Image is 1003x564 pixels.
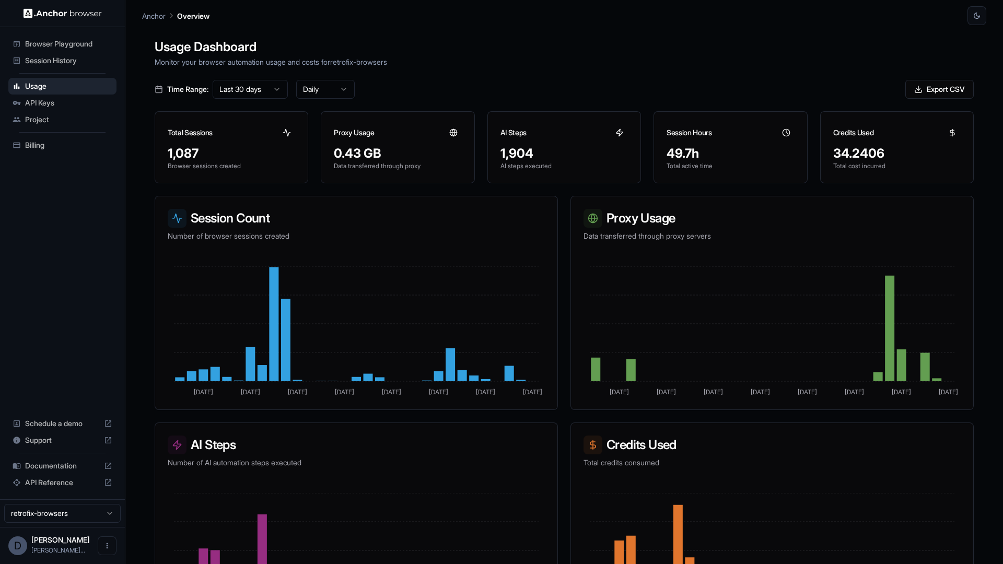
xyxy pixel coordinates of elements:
span: daniel@retrofix.ai [31,546,85,554]
span: Project [25,114,112,125]
tspan: [DATE] [476,388,495,396]
div: Billing [8,137,116,154]
tspan: [DATE] [288,388,307,396]
tspan: [DATE] [751,388,770,396]
p: Total active time [667,162,794,170]
nav: breadcrumb [142,10,209,21]
tspan: [DATE] [382,388,401,396]
span: Schedule a demo [25,418,100,429]
button: Export CSV [905,80,974,99]
p: Data transferred through proxy servers [584,231,961,241]
tspan: [DATE] [704,388,723,396]
h3: Session Hours [667,127,712,138]
div: Schedule a demo [8,415,116,432]
div: 34.2406 [833,145,961,162]
p: Number of browser sessions created [168,231,545,241]
tspan: [DATE] [429,388,448,396]
div: Browser Playground [8,36,116,52]
h3: Credits Used [584,436,961,454]
div: 0.43 GB [334,145,461,162]
span: Billing [25,140,112,150]
p: Data transferred through proxy [334,162,461,170]
tspan: [DATE] [845,388,864,396]
div: Documentation [8,457,116,474]
div: Usage [8,78,116,95]
h3: Session Count [168,209,545,228]
p: AI steps executed [500,162,628,170]
span: Time Range: [167,84,208,95]
div: 1,087 [168,145,295,162]
div: 49.7h [667,145,794,162]
tspan: [DATE] [657,388,676,396]
tspan: [DATE] [939,388,958,396]
div: 1,904 [500,145,628,162]
h3: AI Steps [500,127,527,138]
h3: Proxy Usage [334,127,374,138]
div: API Reference [8,474,116,491]
span: API Reference [25,477,100,488]
p: Total cost incurred [833,162,961,170]
img: Anchor Logo [24,8,102,18]
h3: Proxy Usage [584,209,961,228]
div: D [8,536,27,555]
h3: Credits Used [833,127,874,138]
span: API Keys [25,98,112,108]
p: Number of AI automation steps executed [168,457,545,468]
tspan: [DATE] [241,388,260,396]
div: Project [8,111,116,128]
tspan: [DATE] [892,388,911,396]
span: Browser Playground [25,39,112,49]
div: API Keys [8,95,116,111]
h1: Usage Dashboard [155,38,974,56]
tspan: [DATE] [335,388,354,396]
span: Daniel Portela [31,535,90,544]
h3: AI Steps [168,436,545,454]
div: Session History [8,52,116,69]
div: Support [8,432,116,449]
span: Documentation [25,461,100,471]
p: Monitor your browser automation usage and costs for retrofix-browsers [155,56,974,67]
tspan: [DATE] [523,388,542,396]
tspan: [DATE] [798,388,817,396]
p: Anchor [142,10,166,21]
p: Browser sessions created [168,162,295,170]
p: Overview [177,10,209,21]
p: Total credits consumed [584,457,961,468]
button: Open menu [98,536,116,555]
span: Usage [25,81,112,91]
tspan: [DATE] [610,388,629,396]
tspan: [DATE] [194,388,213,396]
span: Support [25,435,100,445]
h3: Total Sessions [168,127,213,138]
span: Session History [25,55,112,66]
